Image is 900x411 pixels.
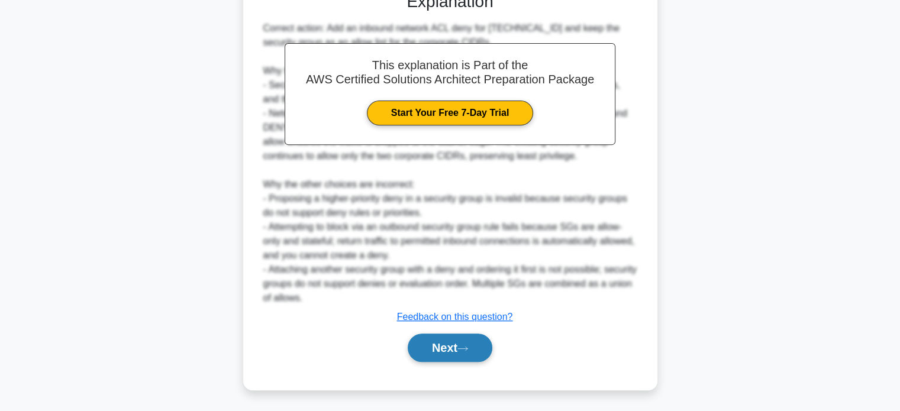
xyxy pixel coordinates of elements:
a: Start Your Free 7-Day Trial [367,101,533,125]
button: Next [408,334,492,362]
div: Correct action: Add an inbound network ACL deny for [TECHNICAL_ID] and keep the security group as... [263,21,637,305]
a: Feedback on this question? [397,312,513,322]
